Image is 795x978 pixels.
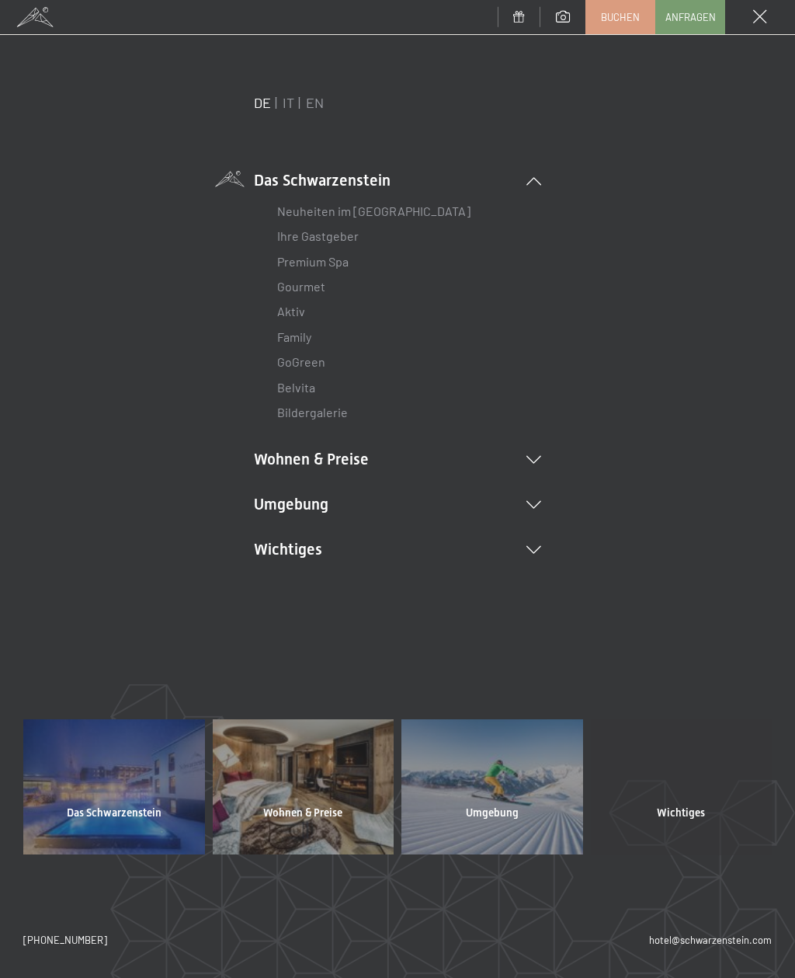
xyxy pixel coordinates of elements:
a: Das Schwarzenstein Wellnesshotel Südtirol SCHWARZENSTEIN - Wellnessurlaub in den Alpen, Wandern u... [19,719,209,855]
a: Bildergalerie [277,405,348,419]
a: hotel@schwarzenstein.com [649,933,772,947]
a: Buchen [586,1,654,33]
a: Anfragen [656,1,724,33]
a: DE [254,94,271,111]
span: Wichtiges [657,806,705,821]
a: Gourmet [277,279,325,294]
span: Umgebung [466,806,519,821]
a: Umgebung Wellnesshotel Südtirol SCHWARZENSTEIN - Wellnessurlaub in den Alpen, Wandern und Wellness [397,719,587,855]
a: Aktiv [277,304,305,318]
a: Ihre Gastgeber [277,228,359,243]
span: Das Schwarzenstein [67,806,161,821]
span: Wohnen & Preise [263,806,342,821]
a: Neuheiten im [GEOGRAPHIC_DATA] [277,204,470,218]
a: Premium Spa [277,254,349,269]
span: [PHONE_NUMBER] [23,934,107,946]
a: Wichtiges Wellnesshotel Südtirol SCHWARZENSTEIN - Wellnessurlaub in den Alpen, Wandern und Wellness [587,719,776,855]
a: [PHONE_NUMBER] [23,933,107,947]
span: Anfragen [665,10,716,24]
a: IT [283,94,294,111]
a: Belvita [277,380,315,395]
a: EN [306,94,324,111]
a: Family [277,329,311,344]
a: Wohnen & Preise Wellnesshotel Südtirol SCHWARZENSTEIN - Wellnessurlaub in den Alpen, Wandern und ... [209,719,398,855]
a: GoGreen [277,354,325,369]
span: Buchen [601,10,640,24]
